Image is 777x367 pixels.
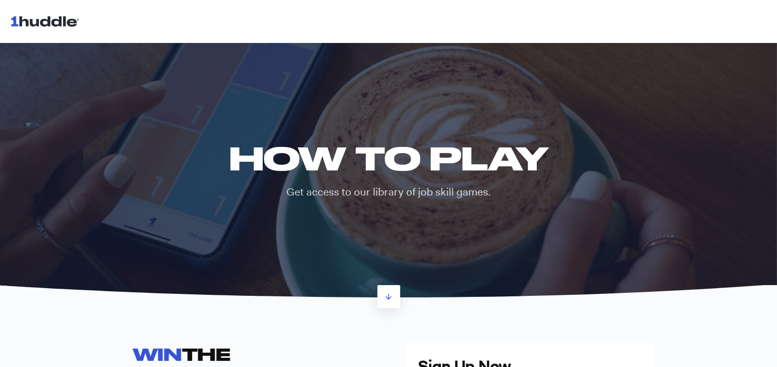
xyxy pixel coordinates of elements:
h1: HOW TO PLAY [221,139,556,177]
span: WIN [133,344,182,364]
img: 1huddle [10,11,83,31]
p: Get access to our library of job skill games. [221,185,556,200]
